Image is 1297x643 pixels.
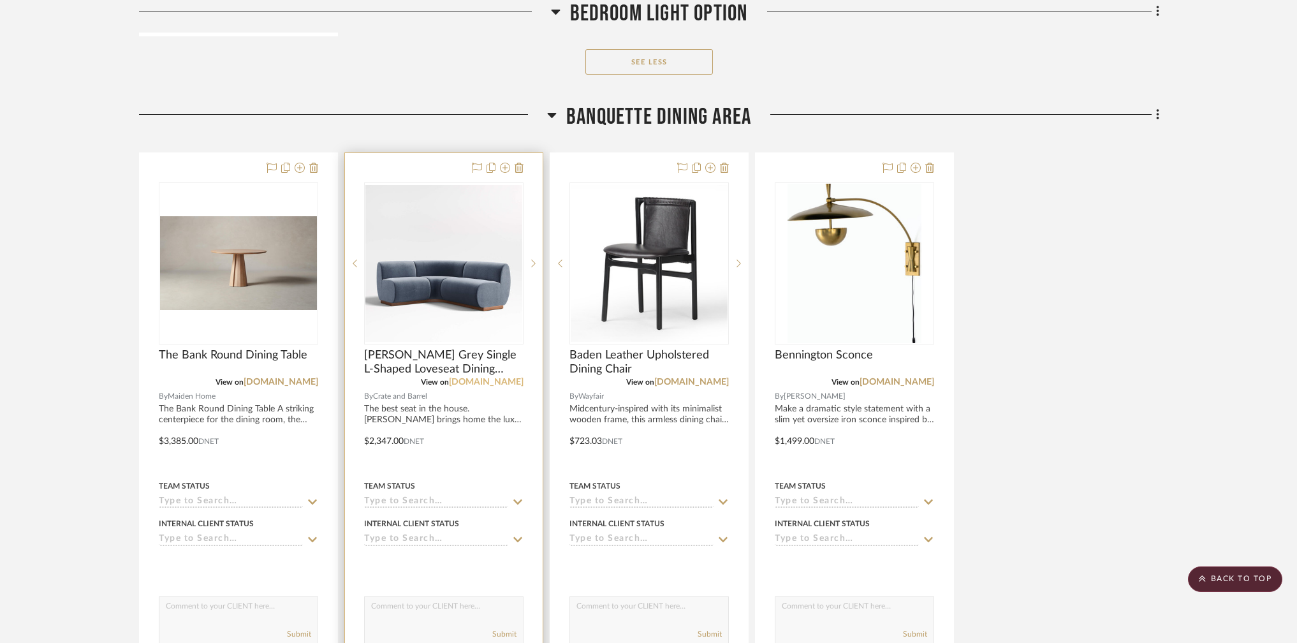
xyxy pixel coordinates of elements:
[168,390,216,403] span: Maiden Home
[788,184,921,343] img: Bennington Sconce
[654,378,729,387] a: [DOMAIN_NAME]
[569,390,578,403] span: By
[159,480,210,492] div: Team Status
[365,185,522,342] img: Leandro Slate Grey Single L-Shaped Loveseat Dining Banquette with Rounded Corner
[569,534,714,546] input: Type to Search…
[569,496,714,508] input: Type to Search…
[373,390,427,403] span: Crate and Barrel
[159,518,254,529] div: Internal Client Status
[449,378,524,387] a: [DOMAIN_NAME]
[492,628,517,640] button: Submit
[775,183,934,344] div: 0
[775,496,919,508] input: Type to Search…
[421,378,449,386] span: View on
[571,185,728,342] img: Baden Leather Upholstered Dining Chair
[1188,566,1282,592] scroll-to-top-button: BACK TO TOP
[569,348,729,376] span: Baden Leather Upholstered Dining Chair
[775,348,873,362] span: Bennington Sconce
[159,390,168,403] span: By
[216,378,244,386] span: View on
[569,518,664,529] div: Internal Client Status
[585,49,713,75] button: See Less
[775,480,826,492] div: Team Status
[364,480,415,492] div: Team Status
[775,390,784,403] span: By
[364,518,459,529] div: Internal Client Status
[578,390,604,403] span: Wayfair
[832,378,860,386] span: View on
[364,534,508,546] input: Type to Search…
[159,534,303,546] input: Type to Search…
[698,628,722,640] button: Submit
[775,518,870,529] div: Internal Client Status
[784,390,846,403] span: [PERSON_NAME]
[860,378,934,387] a: [DOMAIN_NAME]
[569,480,620,492] div: Team Status
[775,534,919,546] input: Type to Search…
[287,628,311,640] button: Submit
[364,348,524,376] span: [PERSON_NAME] Grey Single L-Shaped Loveseat Dining Banquette with Rounded Corner
[244,378,318,387] a: [DOMAIN_NAME]
[364,496,508,508] input: Type to Search…
[160,216,317,311] img: The Bank Round Dining Table
[570,183,728,344] div: 0
[903,628,927,640] button: Submit
[626,378,654,386] span: View on
[364,390,373,403] span: By
[566,103,751,131] span: Banquette dining area
[159,496,303,508] input: Type to Search…
[159,348,307,362] span: The Bank Round Dining Table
